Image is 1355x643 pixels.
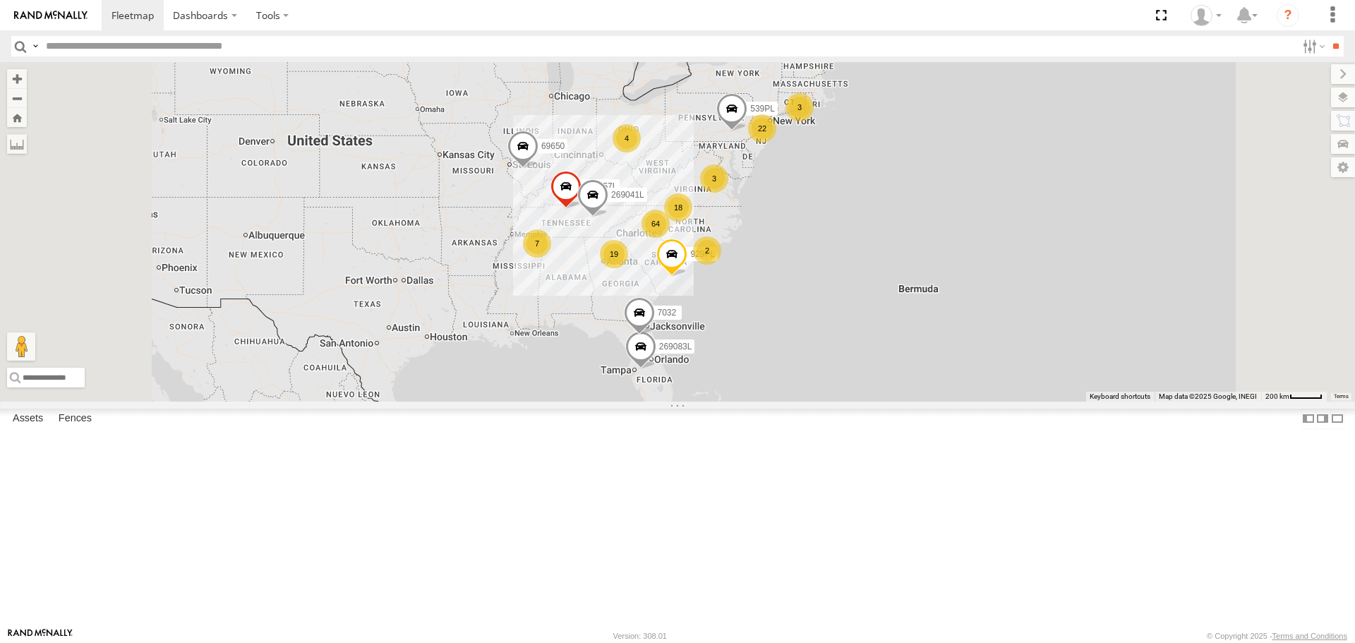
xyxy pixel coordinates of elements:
img: rand-logo.svg [14,11,88,20]
a: Terms and Conditions [1272,632,1347,640]
div: Zack Abernathy [1186,5,1227,26]
button: Drag Pegman onto the map to open Street View [7,332,35,361]
div: 19 [600,240,628,268]
div: 64 [642,210,670,238]
button: Zoom Home [7,108,27,127]
div: 2 [693,236,721,265]
a: Visit our Website [8,629,73,643]
span: 200 km [1265,392,1289,400]
span: 269041L [611,191,644,200]
div: 3 [700,164,728,193]
label: Measure [7,134,27,154]
label: Dock Summary Table to the Left [1301,409,1315,429]
span: 69650 [541,142,565,152]
button: Map Scale: 200 km per 43 pixels [1261,392,1327,402]
i: ? [1277,4,1299,27]
label: Hide Summary Table [1330,409,1344,429]
span: 269083L [659,342,692,351]
button: Zoom in [7,69,27,88]
button: Keyboard shortcuts [1090,392,1150,402]
div: 18 [664,193,692,222]
span: Map data ©2025 Google, INEGI [1159,392,1257,400]
label: Assets [6,409,50,429]
div: 7 [523,229,551,258]
label: Search Query [30,36,41,56]
label: Search Filter Options [1297,36,1327,56]
div: 3 [785,93,814,121]
button: Zoom out [7,88,27,108]
label: Fences [52,409,99,429]
div: © Copyright 2025 - [1207,632,1347,640]
div: Version: 308.01 [613,632,667,640]
label: Dock Summary Table to the Right [1315,409,1330,429]
div: 4 [613,124,641,152]
span: 7032 [658,308,677,318]
span: 929PL [690,249,715,259]
label: Map Settings [1331,157,1355,177]
a: Terms (opens in new tab) [1334,393,1349,399]
div: 22 [748,114,776,143]
span: 539PL [750,104,775,114]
